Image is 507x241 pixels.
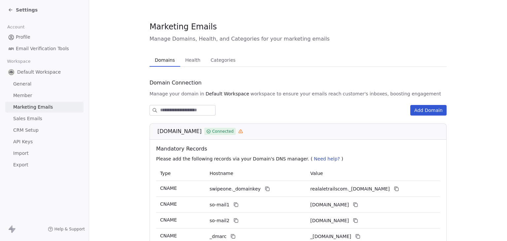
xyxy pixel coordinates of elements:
span: Domains [152,55,178,65]
a: API Keys [5,136,84,147]
span: Default Workspace [206,90,249,97]
span: realaletrailscom._domainkey.swipeone.email [310,186,390,192]
span: Domain Connection [150,79,202,87]
a: Email Verification Tools [5,43,84,54]
span: Default Workspace [17,69,61,75]
span: Value [310,171,323,176]
span: _dmarc.swipeone.email [310,233,351,240]
span: Import [13,150,28,157]
span: customer's inboxes, boosting engagement [343,90,441,97]
span: Settings [16,7,38,13]
span: Marketing Emails [150,22,217,32]
span: _dmarc [210,233,226,240]
span: Help & Support [54,226,85,232]
span: swipeone._domainkey [210,186,261,192]
a: General [5,79,84,89]
span: Manage Domains, Health, and Categories for your marketing emails [150,35,447,43]
span: Mandatory Records [156,145,443,153]
span: General [13,81,31,87]
span: CNAME [160,217,177,223]
a: Import [5,148,84,159]
span: Categories [208,55,238,65]
a: Export [5,159,84,170]
span: Email Verification Tools [16,45,69,52]
span: Sales Emails [13,115,42,122]
span: CNAME [160,201,177,207]
span: Manage your domain in [150,90,204,97]
span: realaletrailscom2.swipeone.email [310,217,349,224]
span: [DOMAIN_NAME] [157,127,202,135]
span: so-mail1 [210,201,229,208]
span: API Keys [13,138,33,145]
span: Health [183,55,203,65]
span: realaletrailscom1.swipeone.email [310,201,349,208]
span: CRM Setup [13,127,39,134]
span: Account [4,22,27,32]
span: Connected [212,128,234,134]
span: Workspace [4,56,33,66]
span: Member [13,92,32,99]
a: Profile [5,32,84,43]
img: realaletrail-logo.png [8,69,15,75]
span: Marketing Emails [13,104,53,111]
button: Add Domain [410,105,447,116]
span: Profile [16,34,30,41]
p: Type [160,170,202,177]
span: CNAME [160,186,177,191]
a: Settings [8,7,38,13]
a: Help & Support [48,226,85,232]
p: Please add the following records via your Domain's DNS manager. ( ) [156,155,443,162]
span: Need help? [314,156,340,161]
span: so-mail2 [210,217,229,224]
a: Member [5,90,84,101]
a: Marketing Emails [5,102,84,113]
span: workspace to ensure your emails reach [251,90,342,97]
span: Export [13,161,28,168]
a: CRM Setup [5,125,84,136]
a: Sales Emails [5,113,84,124]
span: CNAME [160,233,177,238]
span: Hostname [210,171,233,176]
